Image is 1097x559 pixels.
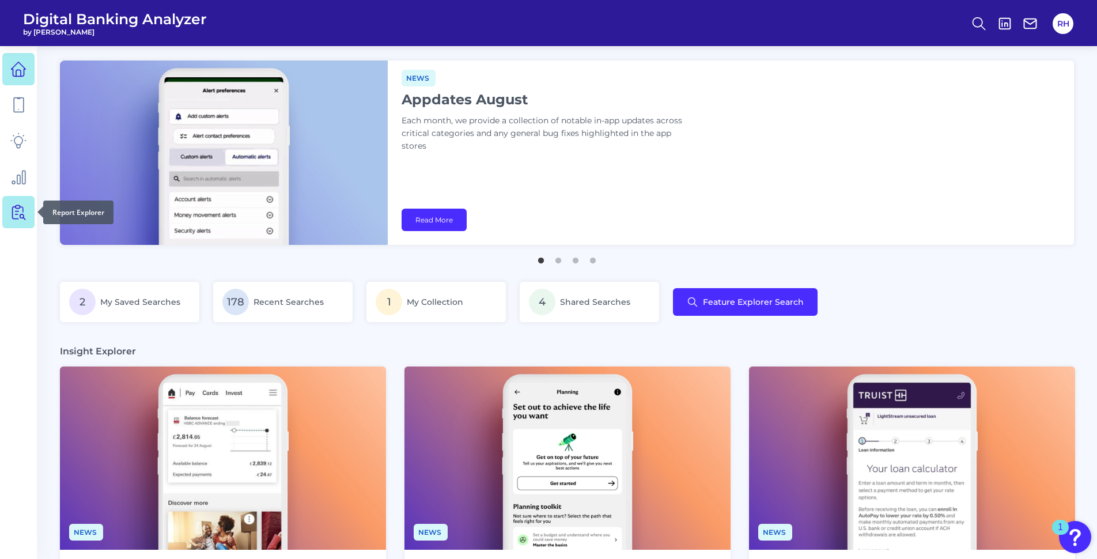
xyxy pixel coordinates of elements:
[402,115,690,153] p: Each month, we provide a collection of notable in-app updates across critical categories and any ...
[529,289,555,315] span: 4
[414,526,448,537] a: News
[402,91,690,108] h1: Appdates August
[758,526,792,537] a: News
[520,282,659,322] a: 4Shared Searches
[60,282,199,322] a: 2My Saved Searches
[69,289,96,315] span: 2
[570,252,581,263] button: 3
[414,524,448,541] span: News
[366,282,506,322] a: 1My Collection
[254,297,324,307] span: Recent Searches
[407,297,463,307] span: My Collection
[60,367,386,550] img: News - Phone.png
[402,72,436,83] a: News
[213,282,353,322] a: 178Recent Searches
[23,28,207,36] span: by [PERSON_NAME]
[553,252,564,263] button: 2
[100,297,180,307] span: My Saved Searches
[402,209,467,231] a: Read More
[673,288,818,316] button: Feature Explorer Search
[535,252,547,263] button: 1
[69,524,103,541] span: News
[1058,527,1063,542] div: 1
[376,289,402,315] span: 1
[1059,521,1091,553] button: Open Resource Center, 1 new notification
[69,526,103,537] a: News
[749,367,1075,550] img: News - Phone (3).png
[43,201,114,224] div: Report Explorer
[60,345,136,357] h3: Insight Explorer
[758,524,792,541] span: News
[60,61,388,245] img: bannerImg
[222,289,249,315] span: 178
[23,10,207,28] span: Digital Banking Analyzer
[703,297,804,307] span: Feature Explorer Search
[560,297,630,307] span: Shared Searches
[1053,13,1073,34] button: RH
[402,70,436,86] span: News
[587,252,599,263] button: 4
[404,367,731,550] img: News - Phone (4).png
